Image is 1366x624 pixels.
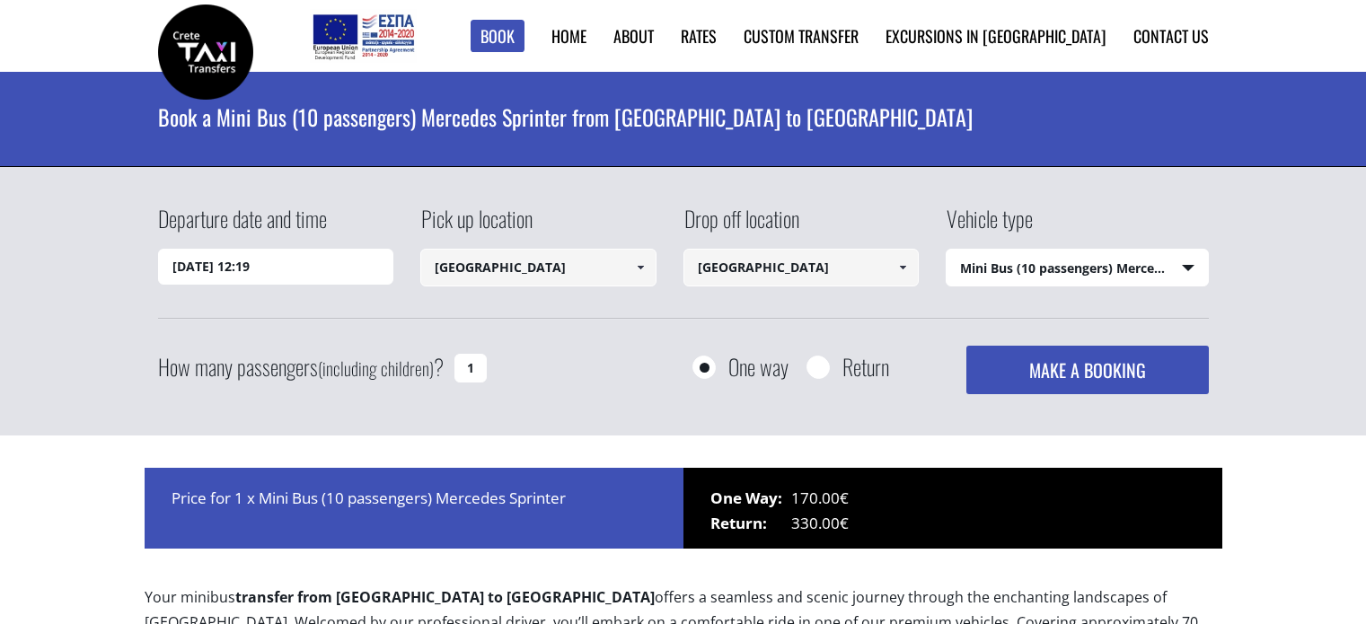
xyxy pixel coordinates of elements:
label: Pick up location [420,203,533,249]
a: Show All Items [888,249,918,286]
label: Departure date and time [158,203,327,249]
a: Show All Items [625,249,655,286]
a: Crete Taxi Transfers | Book a Mini Bus transfer from Chania airport to Rethymnon city | Crete Tax... [158,40,253,59]
div: Price for 1 x Mini Bus (10 passengers) Mercedes Sprinter [145,468,683,549]
a: Book [471,20,524,53]
a: Rates [681,24,717,48]
a: Contact us [1133,24,1209,48]
a: About [613,24,654,48]
a: Excursions in [GEOGRAPHIC_DATA] [886,24,1106,48]
b: transfer from [GEOGRAPHIC_DATA] to [GEOGRAPHIC_DATA] [235,587,655,607]
div: 170.00€ 330.00€ [683,468,1222,549]
label: Vehicle type [946,203,1033,249]
input: Select drop-off location [683,249,920,286]
span: Return: [710,511,791,536]
small: (including children) [318,355,434,382]
label: How many passengers ? [158,346,444,390]
a: Home [551,24,586,48]
label: Drop off location [683,203,799,249]
span: One Way: [710,486,791,511]
img: Crete Taxi Transfers | Book a Mini Bus transfer from Chania airport to Rethymnon city | Crete Tax... [158,4,253,100]
button: MAKE A BOOKING [966,346,1208,394]
img: e-bannersEUERDF180X90.jpg [310,9,417,63]
label: Return [842,356,889,378]
h1: Book a Mini Bus (10 passengers) Mercedes Sprinter from [GEOGRAPHIC_DATA] to [GEOGRAPHIC_DATA] [158,72,1209,162]
a: Custom Transfer [744,24,859,48]
input: Select pickup location [420,249,657,286]
label: One way [728,356,789,378]
span: Mini Bus (10 passengers) Mercedes Sprinter [947,250,1208,287]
